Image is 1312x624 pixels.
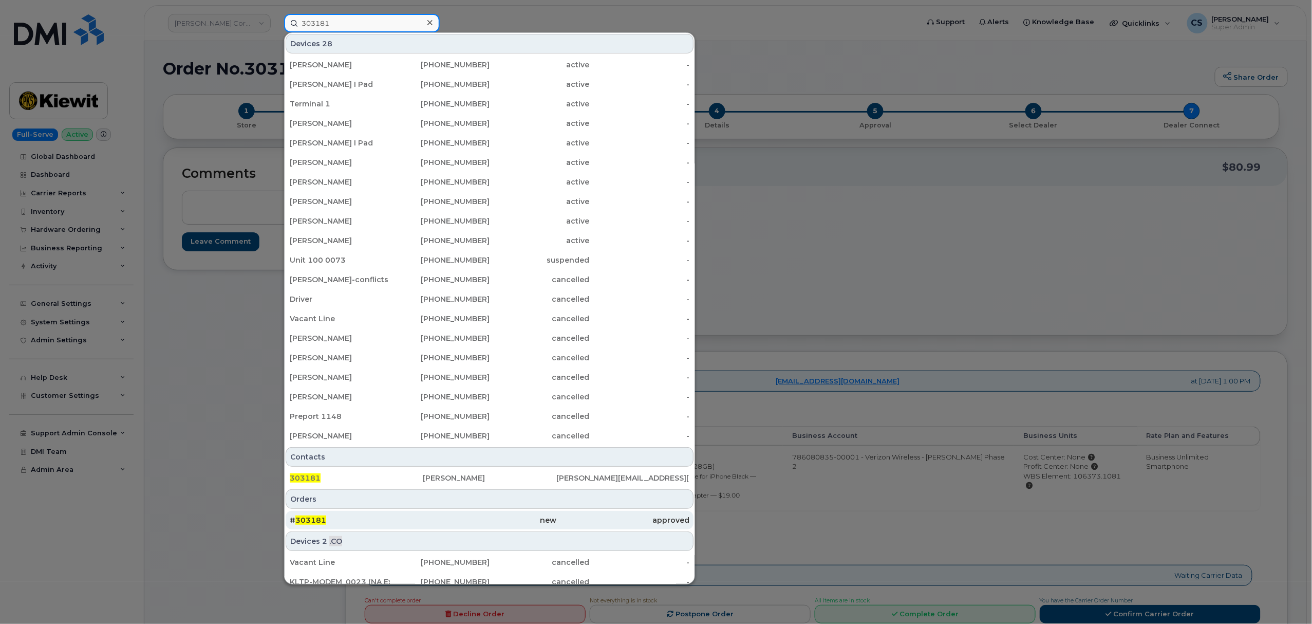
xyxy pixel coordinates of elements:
[286,407,694,426] a: Preport 1148[PHONE_NUMBER]cancelled-
[290,557,390,567] div: Vacant Line
[290,392,390,402] div: [PERSON_NAME]
[423,515,556,525] div: new
[590,99,690,109] div: -
[286,553,694,572] a: Vacant Line[PHONE_NUMBER]cancelled-
[286,56,694,74] a: [PERSON_NAME][PHONE_NUMBER]active-
[490,196,590,207] div: active
[590,577,690,587] div: -
[390,157,490,168] div: [PHONE_NUMBER]
[490,353,590,363] div: cancelled
[290,353,390,363] div: [PERSON_NAME]
[590,255,690,265] div: -
[286,427,694,445] a: [PERSON_NAME][PHONE_NUMBER]cancelled-
[590,353,690,363] div: -
[290,473,321,483] span: 303181
[290,274,390,285] div: [PERSON_NAME]-conflicts
[286,95,694,113] a: Terminal 1[PHONE_NUMBER]active-
[290,216,390,226] div: [PERSON_NAME]
[590,138,690,148] div: -
[390,118,490,129] div: [PHONE_NUMBER]
[590,333,690,343] div: -
[286,447,694,467] div: Contacts
[490,577,590,587] div: cancelled
[286,511,694,529] a: #303181newapproved
[290,138,390,148] div: [PERSON_NAME] I Pad
[290,118,390,129] div: [PERSON_NAME]
[290,411,390,421] div: Preport 1148
[290,79,390,89] div: [PERSON_NAME] I Pad
[490,79,590,89] div: active
[286,270,694,289] a: [PERSON_NAME]-conflicts[PHONE_NUMBER]cancelled-
[290,99,390,109] div: Terminal 1
[490,255,590,265] div: suspended
[490,431,590,441] div: cancelled
[290,255,390,265] div: Unit 100 0073
[286,75,694,94] a: [PERSON_NAME] I Pad[PHONE_NUMBER]active-
[290,333,390,343] div: [PERSON_NAME]
[490,177,590,187] div: active
[490,138,590,148] div: active
[590,118,690,129] div: -
[295,516,326,525] span: 303181
[556,473,689,483] div: [PERSON_NAME][EMAIL_ADDRESS][PERSON_NAME][DOMAIN_NAME]
[286,231,694,250] a: [PERSON_NAME][PHONE_NUMBER]active-
[490,274,590,285] div: cancelled
[590,557,690,567] div: -
[290,314,390,324] div: Vacant Line
[390,392,490,402] div: [PHONE_NUMBER]
[490,118,590,129] div: active
[290,60,390,70] div: [PERSON_NAME]
[490,216,590,226] div: active
[390,196,490,207] div: [PHONE_NUMBER]
[390,138,490,148] div: [PHONE_NUMBER]
[290,235,390,246] div: [PERSON_NAME]
[390,60,490,70] div: [PHONE_NUMBER]
[590,314,690,324] div: -
[286,34,694,53] div: Devices
[490,392,590,402] div: cancelled
[590,294,690,304] div: -
[590,177,690,187] div: -
[490,557,590,567] div: cancelled
[286,212,694,230] a: [PERSON_NAME][PHONE_NUMBER]active-
[390,99,490,109] div: [PHONE_NUMBER]
[286,388,694,406] a: [PERSON_NAME][PHONE_NUMBER]cancelled-
[290,294,390,304] div: Driver
[490,60,590,70] div: active
[590,431,690,441] div: -
[286,573,694,591] a: KLTP-MODEM_0023 (NA Express)[PHONE_NUMBER]cancelled-
[390,333,490,343] div: [PHONE_NUMBER]
[390,235,490,246] div: [PHONE_NUMBER]
[490,294,590,304] div: cancelled
[290,515,423,525] div: #
[390,274,490,285] div: [PHONE_NUMBER]
[423,473,556,483] div: [PERSON_NAME]
[390,557,490,567] div: [PHONE_NUMBER]
[590,372,690,382] div: -
[286,290,694,308] a: Driver[PHONE_NUMBER]cancelled-
[490,411,590,421] div: cancelled
[390,411,490,421] div: [PHONE_NUMBER]
[390,177,490,187] div: [PHONE_NUMBER]
[290,372,390,382] div: [PERSON_NAME]
[286,173,694,191] a: [PERSON_NAME][PHONE_NUMBER]active-
[390,255,490,265] div: [PHONE_NUMBER]
[490,235,590,246] div: active
[490,372,590,382] div: cancelled
[329,536,342,546] span: .CO
[490,157,590,168] div: active
[490,333,590,343] div: cancelled
[490,314,590,324] div: cancelled
[286,469,694,487] a: 303181[PERSON_NAME][PERSON_NAME][EMAIL_ADDRESS][PERSON_NAME][DOMAIN_NAME]
[286,368,694,387] a: [PERSON_NAME][PHONE_NUMBER]cancelled-
[1267,579,1304,616] iframe: Messenger Launcher
[286,329,694,347] a: [PERSON_NAME][PHONE_NUMBER]cancelled-
[390,314,490,324] div: [PHONE_NUMBER]
[590,157,690,168] div: -
[390,577,490,587] div: [PHONE_NUMBER]
[286,309,694,328] a: Vacant Line[PHONE_NUMBER]cancelled-
[590,235,690,246] div: -
[322,39,332,49] span: 28
[290,157,390,168] div: [PERSON_NAME]
[590,392,690,402] div: -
